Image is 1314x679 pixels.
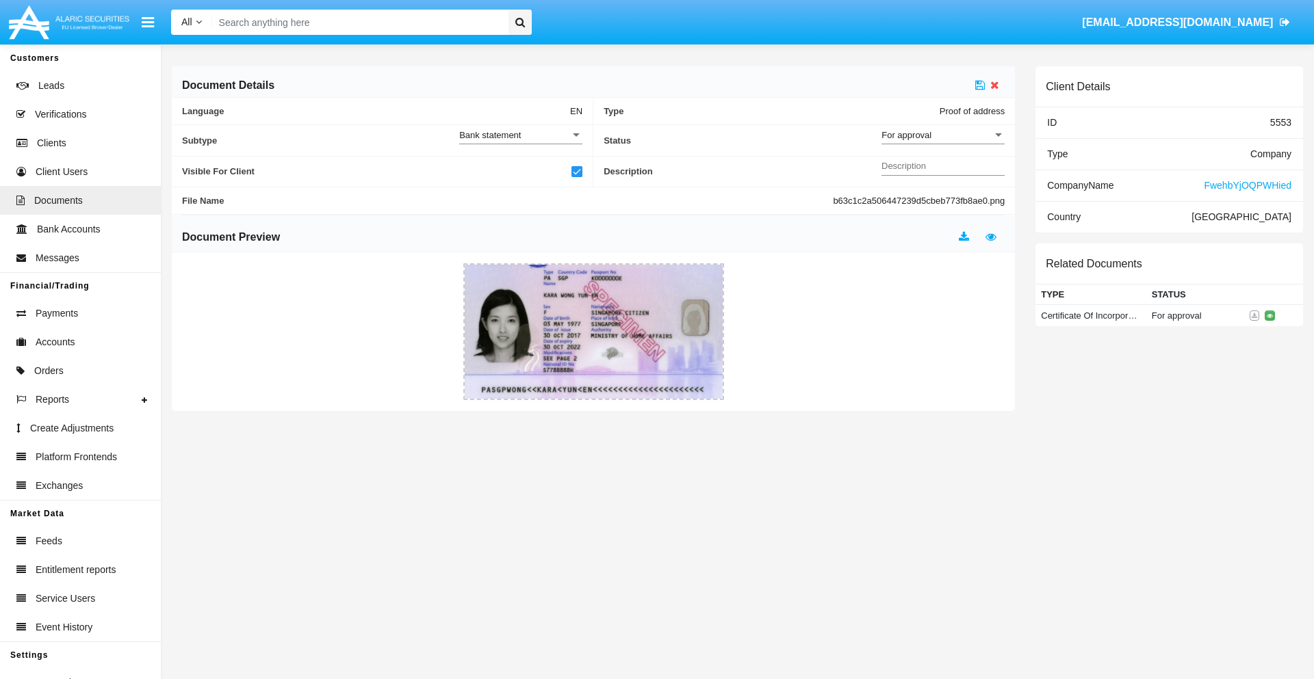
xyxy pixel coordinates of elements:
span: Status [604,125,881,156]
span: Platform Frontends [36,450,117,464]
h6: Document Preview [182,230,280,245]
span: [EMAIL_ADDRESS][DOMAIN_NAME] [1082,16,1273,28]
h6: Client Details [1046,80,1110,93]
h6: Document Details [182,78,274,93]
span: File Name [182,196,833,206]
span: EN [570,106,582,116]
a: [EMAIL_ADDRESS][DOMAIN_NAME] [1076,3,1297,42]
span: Bank statement [459,130,521,140]
span: Feeds [36,534,62,548]
img: Logo image [7,2,131,42]
span: Accounts [36,335,75,349]
span: For approval [881,130,931,140]
span: ID [1047,117,1057,128]
span: Company Name [1047,180,1113,191]
span: Proof of address [940,106,1005,116]
span: Create Adjustments [30,421,114,436]
span: 5553 [1270,117,1291,128]
span: Visible For Client [182,165,571,179]
td: Certificate Of Incorporation [1035,305,1146,327]
span: Event History [36,620,92,635]
span: Type [604,106,940,116]
input: Search [212,10,504,35]
span: FwehbYjOQPWHied [1204,180,1291,191]
th: Status [1146,284,1245,305]
span: Leads [38,79,64,93]
span: Subtype [182,125,459,156]
span: All [181,16,192,27]
span: Description [604,157,881,187]
span: Reports [36,392,69,407]
span: Bank Accounts [37,222,101,237]
td: For approval [1146,305,1245,327]
span: Type [1047,148,1068,159]
th: Type [1035,284,1146,305]
span: Service Users [36,591,95,606]
span: Clients [37,136,66,150]
span: Verifications [35,107,86,122]
span: b63c1c2a506447239d5cbeb773fb8ae0.png [833,196,1005,206]
span: Messages [36,251,79,265]
span: Payments [36,306,78,321]
span: [GEOGRAPHIC_DATA] [1191,211,1291,222]
span: Language [182,106,570,116]
h6: Related Documents [1046,257,1142,270]
a: All [171,15,212,29]
span: Client Users [36,165,88,179]
span: Company [1250,148,1291,159]
span: Documents [34,194,83,208]
span: Country [1047,211,1081,222]
span: Entitlement reports [36,563,116,577]
span: Orders [34,364,64,378]
span: Exchanges [36,479,83,493]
